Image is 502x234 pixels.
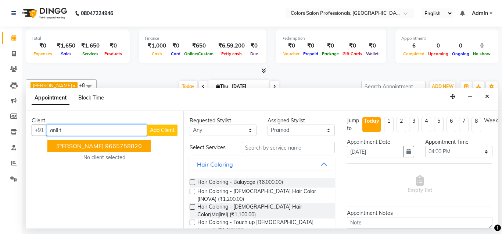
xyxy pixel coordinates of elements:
span: Sales [59,51,73,56]
div: ₹1,650 [54,42,78,50]
div: ₹6,59,200 [215,42,248,50]
span: Expenses [32,51,54,56]
li: 4 [422,117,431,132]
div: ₹650 [182,42,215,50]
span: Card [169,51,182,56]
span: [PERSON_NAME] [56,142,104,150]
div: ₹0 [301,42,320,50]
span: Gift Cards [341,51,364,56]
div: ₹0 [282,42,301,50]
button: ADD NEW [430,81,455,92]
li: 1 [384,117,394,132]
span: Ongoing [450,51,471,56]
button: +91 [32,125,47,136]
span: Appointment [32,91,69,105]
div: Jump to [347,117,359,132]
div: Select Services [184,144,236,151]
div: 0 [426,42,450,50]
span: Upcoming [426,51,450,56]
li: 7 [459,117,469,132]
div: ₹0 [341,42,364,50]
span: Services [80,51,100,56]
span: Prepaid [301,51,320,56]
div: ₹0 [32,42,54,50]
span: Due [248,51,260,56]
span: No show [471,51,492,56]
span: Package [320,51,341,56]
li: 3 [409,117,419,132]
div: 6 [401,42,426,50]
button: Close [482,91,492,102]
div: ₹0 [364,42,380,50]
div: ₹0 [169,42,182,50]
img: logo [19,3,69,24]
input: yyyy-mm-dd [347,146,404,157]
div: ₹1,000 [145,42,169,50]
div: ₹1,650 [78,42,103,50]
div: 0 [450,42,471,50]
div: ₹0 [103,42,124,50]
div: Appointment Time [425,138,492,146]
div: Hair Coloring [197,160,233,169]
input: Search Appointment [361,81,426,92]
span: Hair Coloring - Balayage (₹6,000.00) [197,178,283,188]
span: Today [179,81,197,92]
div: Weeks [484,117,501,125]
div: Appointment [401,35,492,42]
span: Products [103,51,124,56]
span: Cash [150,51,164,56]
span: Add Client [150,127,175,133]
span: Empty list [408,175,432,194]
span: Hair Coloring - [DEMOGRAPHIC_DATA] Hair Color(Majirel) (₹1,100.00) [197,203,329,219]
span: Online/Custom [182,51,215,56]
input: 2025-09-04 [230,81,266,92]
span: Admin [472,10,488,17]
div: No client selected [49,154,160,161]
li: 5 [434,117,444,132]
div: Appointment Date [347,138,414,146]
span: Petty cash [219,51,244,56]
li: 8 [471,117,481,132]
span: Thu [214,84,230,89]
div: Total [32,35,124,42]
li: 2 [397,117,406,132]
ngb-highlight: 9665758820 [105,142,142,150]
b: 08047224946 [81,3,113,24]
span: Wallet [364,51,380,56]
input: Search by service name [242,142,335,153]
div: 0 [471,42,492,50]
div: Redemption [282,35,380,42]
div: Client [32,117,178,125]
button: Add Client [147,125,178,136]
span: [PERSON_NAME] [33,83,72,88]
li: 6 [447,117,456,132]
span: Hair Coloring - Touch up [DEMOGRAPHIC_DATA] (majirel) (₹1,100.00) [197,219,329,234]
button: Hair Coloring [193,158,332,171]
div: ₹0 [248,42,261,50]
input: Search by Name/Mobile/Email/Code [47,125,147,136]
span: Completed [401,51,426,56]
a: x [72,83,75,88]
div: Finance [145,35,261,42]
div: ₹0 [320,42,341,50]
span: Voucher [282,51,301,56]
div: Assigned Stylist [268,117,335,125]
div: Today [364,117,379,125]
span: ADD NEW [432,84,453,89]
div: Requested Stylist [190,117,257,125]
span: Block Time [78,94,104,101]
span: Hair Coloring - [DEMOGRAPHIC_DATA] Hair Color (INOVA) (₹1,200.00) [197,188,329,203]
div: Appointment Notes [347,209,492,217]
span: +8 [79,82,90,88]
